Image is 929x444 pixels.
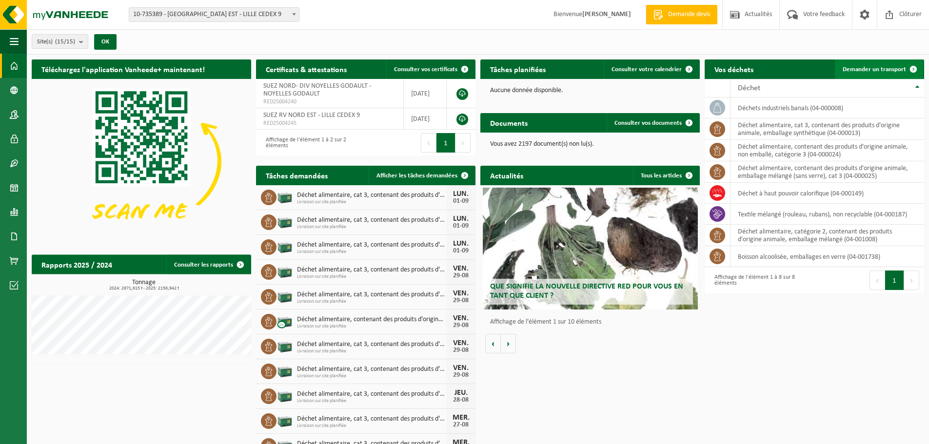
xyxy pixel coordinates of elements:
div: LUN. [451,190,471,198]
h2: Documents [480,113,537,132]
div: Affichage de l'élément 1 à 2 sur 2 éléments [261,132,361,154]
div: 29-08 [451,272,471,279]
span: Livraison sur site planifiée [297,224,446,230]
div: VEN. [451,265,471,272]
div: 29-08 [451,372,471,379]
div: 29-08 [451,322,471,329]
h2: Certificats & attestations [256,59,356,78]
strong: [PERSON_NAME] [582,11,631,18]
button: Vorige [485,334,501,353]
span: 10-735389 - SUEZ RV NORD EST - LILLE CEDEX 9 [129,7,299,22]
td: textile mélangé (rouleau, rubans), non recyclable (04-000187) [731,204,924,225]
div: 29-08 [451,297,471,304]
span: Livraison sur site planifiée [297,373,446,379]
img: PB-LB-0680-HPE-GN-01 [277,337,293,354]
td: déchet à haut pouvoir calorifique (04-000149) [731,183,924,204]
span: 2024: 2671,615 t - 2025: 2156,942 t [37,286,251,291]
div: VEN. [451,314,471,322]
button: OK [94,34,117,50]
img: PB-LB-0680-HPE-GN-01 [277,263,293,279]
img: PB-LB-0680-HPE-GN-01 [277,362,293,379]
p: Aucune donnée disponible. [490,87,690,94]
div: VEN. [451,339,471,347]
div: VEN. [451,290,471,297]
td: déchet alimentaire, cat 3, contenant des produits d'origine animale, emballage synthétique (04-00... [731,118,924,140]
div: LUN. [451,240,471,248]
a: Consulter les rapports [166,255,250,274]
div: Affichage de l'élément 1 à 8 sur 8 éléments [710,270,810,291]
span: Déchet alimentaire, cat 3, contenant des produits d'origine animale, emballage s... [297,291,446,299]
a: Tous les articles [633,166,699,185]
span: Livraison sur site planifiée [297,423,446,429]
h2: Vos déchets [705,59,763,78]
span: Livraison sur site planifiée [297,199,446,205]
td: [DATE] [404,79,447,108]
div: VEN. [451,364,471,372]
button: Site(s)(15/15) [32,34,88,49]
button: 1 [436,133,455,153]
td: déchets industriels banals (04-000008) [731,97,924,118]
td: déchet alimentaire, contenant des produits d'origine animale, non emballé, catégorie 3 (04-000024) [731,140,924,161]
div: JEU. [451,389,471,397]
span: RED25004245 [263,119,396,127]
div: 29-08 [451,347,471,354]
span: RED25004240 [263,98,396,106]
div: 01-09 [451,248,471,254]
button: Previous [421,133,436,153]
td: déchet alimentaire, catégorie 2, contenant des produits d'origine animale, emballage mélangé (04-... [731,225,924,246]
span: Site(s) [37,35,75,49]
img: PB-LB-0680-HPE-GN-01 [277,387,293,404]
img: PB-LB-0680-HPE-GN-01 [277,213,293,230]
td: déchet alimentaire, contenant des produits d'origine animale, emballage mélangé (sans verre), cat... [731,161,924,183]
img: PB-LB-0680-HPE-GN-01 [277,412,293,428]
span: Demande devis [666,10,712,19]
a: Demander un transport [835,59,923,79]
span: Déchet [738,84,760,92]
a: Que signifie la nouvelle directive RED pour vous en tant que client ? [483,188,698,309]
a: Consulter vos certificats [386,59,474,79]
span: Consulter vos certificats [394,66,457,73]
img: PB-LB-0680-HPE-GN-01 [277,238,293,254]
a: Consulter vos documents [607,113,699,133]
h2: Tâches planifiées [480,59,555,78]
span: Déchet alimentaire, cat 3, contenant des produits d'origine animale, emballage s... [297,366,446,373]
span: 10-735389 - SUEZ RV NORD EST - LILLE CEDEX 9 [129,8,299,21]
span: Livraison sur site planifiée [297,398,446,404]
div: 28-08 [451,397,471,404]
div: 01-09 [451,223,471,230]
span: SUEZ NORD- DIV NOYELLES GODAULT - NOYELLES GODAULT [263,82,371,97]
h2: Actualités [480,166,533,185]
h3: Tonnage [37,279,251,291]
img: PB-LB-0680-HPE-GN-01 [277,188,293,205]
span: Consulter votre calendrier [612,66,682,73]
img: PB-LB-CU [277,312,293,329]
img: Download de VHEPlus App [32,79,251,244]
span: Demander un transport [843,66,906,73]
a: Consulter votre calendrier [604,59,699,79]
button: Next [455,133,471,153]
span: Afficher les tâches demandées [376,173,457,179]
button: Previous [870,270,885,290]
span: Déchet alimentaire, contenant des produits d'origine animale, non emballé, catég... [297,316,446,324]
span: Déchet alimentaire, cat 3, contenant des produits d'origine animale, emballage s... [297,341,446,348]
span: Livraison sur site planifiée [297,324,446,329]
span: Livraison sur site planifiée [297,348,446,354]
span: Livraison sur site planifiée [297,249,446,255]
p: Vous avez 2197 document(s) non lu(s). [490,141,690,148]
button: Volgende [501,334,516,353]
button: 1 [885,270,904,290]
span: Déchet alimentaire, cat 3, contenant des produits d'origine animale, emballage s... [297,192,446,199]
button: Next [904,270,919,290]
span: Déchet alimentaire, cat 3, contenant des produits d'origine animale, emballage s... [297,216,446,224]
span: Livraison sur site planifiée [297,299,446,305]
span: Déchet alimentaire, cat 3, contenant des produits d'origine animale, emballage s... [297,241,446,249]
span: Déchet alimentaire, cat 3, contenant des produits d'origine animale, emballage s... [297,390,446,398]
span: Que signifie la nouvelle directive RED pour vous en tant que client ? [490,283,683,300]
div: 01-09 [451,198,471,205]
h2: Rapports 2025 / 2024 [32,255,122,274]
span: Déchet alimentaire, cat 3, contenant des produits d'origine animale, emballage s... [297,415,446,423]
td: [DATE] [404,108,447,130]
span: SUEZ RV NORD EST - LILLE CEDEX 9 [263,112,360,119]
div: MER. [451,414,471,422]
span: Déchet alimentaire, cat 3, contenant des produits d'origine animale, emballage s... [297,266,446,274]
